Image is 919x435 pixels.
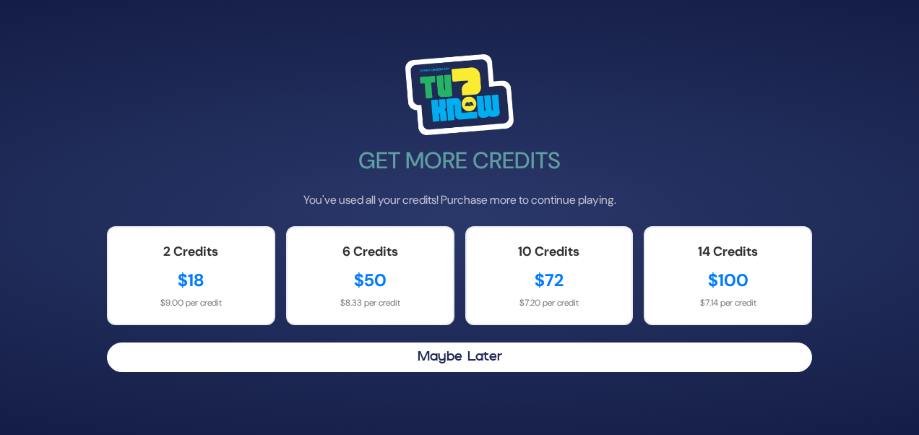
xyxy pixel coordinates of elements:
[405,54,514,135] img: Tournament Logo
[481,296,618,309] div: $7.20 per credit
[660,267,796,293] div: $100
[481,267,618,293] div: $72
[660,296,796,309] div: $7.14 per credit
[123,242,259,262] div: 2 Credits
[123,296,259,309] div: $9.00 per credit
[107,191,812,209] p: You've used all your credits! Purchase more to continue playing.
[302,242,439,262] div: 6 Credits
[123,267,259,293] div: $18
[107,343,812,372] button: Maybe Later
[302,267,439,293] div: $50
[302,296,439,309] div: $8.33 per credit
[107,147,812,174] h2: Get More Credits
[481,242,618,262] div: 10 Credits
[660,242,796,262] div: 14 Credits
